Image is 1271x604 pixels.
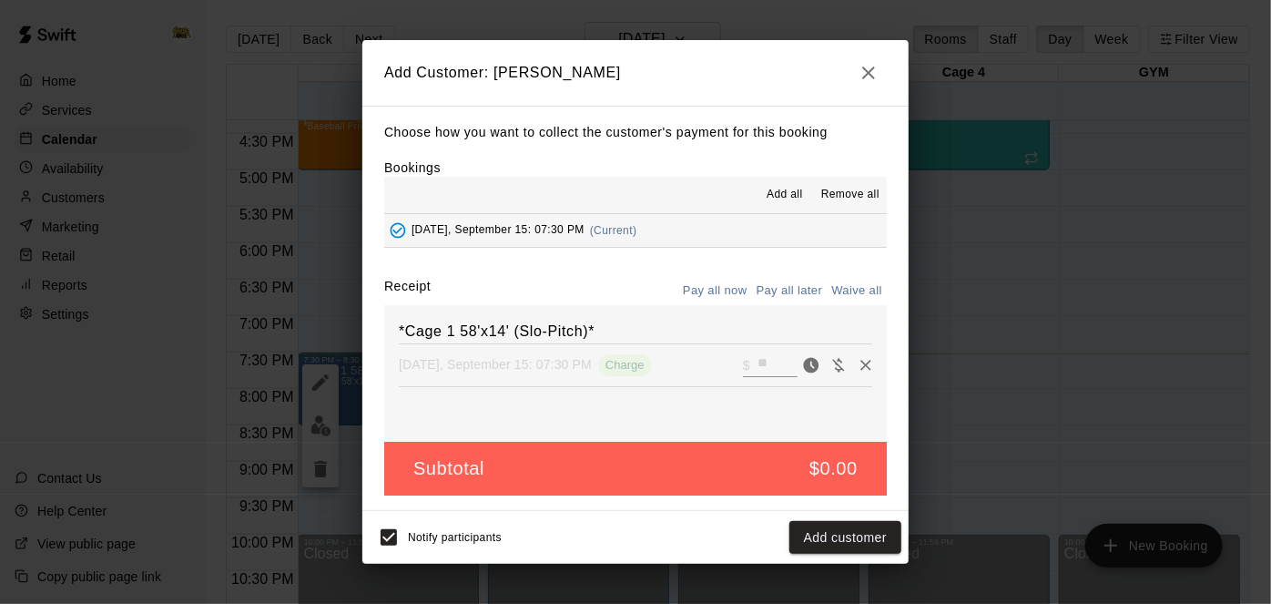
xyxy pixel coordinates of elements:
p: [DATE], September 15: 07:30 PM [399,355,592,374]
span: Add all [767,186,803,204]
span: Pay now [798,356,825,372]
button: Add customer [789,521,901,555]
h5: $0.00 [809,456,858,481]
label: Bookings [384,160,441,175]
button: Added - Collect Payment[DATE], September 15: 07:30 PM(Current) [384,214,887,248]
button: Pay all later [752,277,828,305]
span: (Current) [590,224,637,237]
span: Notify participants [408,531,502,544]
p: $ [743,356,750,374]
h6: *Cage 1 58'x14' (Slo-Pitch)* [399,320,872,343]
button: Pay all now [678,277,752,305]
h2: Add Customer: [PERSON_NAME] [362,40,909,106]
label: Receipt [384,277,431,305]
button: Add all [756,180,814,210]
button: Added - Collect Payment [384,217,412,244]
button: Remove [852,352,880,379]
span: Waive payment [825,356,852,372]
button: Waive all [827,277,887,305]
span: Remove all [821,186,880,204]
p: Choose how you want to collect the customer's payment for this booking [384,121,887,144]
h5: Subtotal [413,456,484,481]
button: Remove all [814,180,887,210]
span: [DATE], September 15: 07:30 PM [412,224,585,237]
